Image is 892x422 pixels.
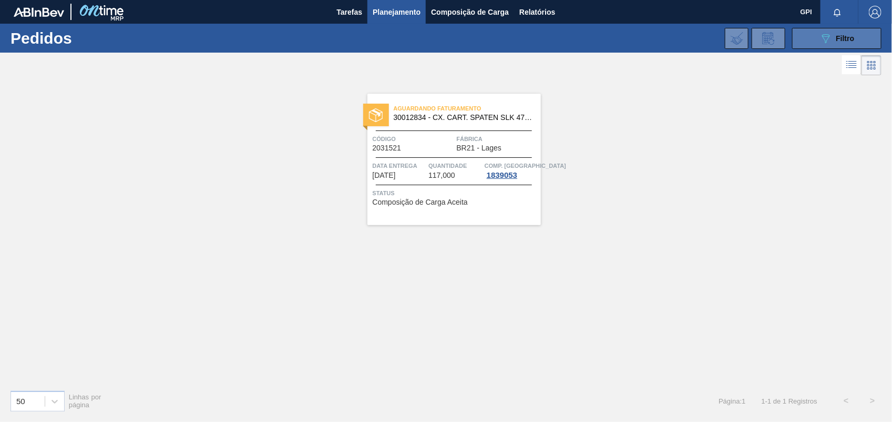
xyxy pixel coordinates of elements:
[352,94,541,225] a: statusAguardando Faturamento30012834 - CX. CART. SPATEN SLK 473ML C12 429Código2031521FábricaBR21...
[457,134,538,144] span: Fábrica
[428,160,482,171] span: Quantidade
[862,55,881,75] div: Visão em Cards
[431,6,509,18] span: Composição de Carga
[869,6,881,18] img: Logout
[821,5,854,19] button: Notificações
[369,108,383,122] img: status
[725,28,749,49] div: Importar Negociações dos Pedidos
[485,171,519,179] div: 1839053
[69,393,101,409] span: Linhas por página
[373,6,421,18] span: Planejamento
[859,388,886,414] button: >
[836,34,855,43] span: Filtro
[457,144,502,152] span: BR21 - Lages
[485,160,538,179] a: Comp. [GEOGRAPHIC_DATA]1839053
[373,198,468,206] span: Composição de Carga Aceita
[336,6,362,18] span: Tarefas
[373,188,538,198] span: Status
[752,28,785,49] div: Solicitação de Revisão de Pedidos
[373,160,426,171] span: Data entrega
[394,114,532,122] span: 30012834 - CX. CART. SPATEN SLK 473ML C12 429
[519,6,555,18] span: Relatórios
[11,32,165,44] h1: Pedidos
[485,160,566,171] span: Comp. Carga
[14,7,64,17] img: TNhmsLtSVTkK8tSr43FrP2fwEKptu5GPRR3wAAAABJRU5ErkJggg==
[16,397,25,406] div: 50
[719,397,745,405] span: Página : 1
[373,144,402,152] span: 2031521
[842,55,862,75] div: Visão em Lista
[428,172,455,179] span: 117,000
[792,28,881,49] button: Filtro
[373,172,396,179] span: 19/11/2025
[833,388,859,414] button: <
[373,134,454,144] span: Código
[762,397,817,405] span: 1 - 1 de 1 Registros
[394,103,541,114] span: Aguardando Faturamento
